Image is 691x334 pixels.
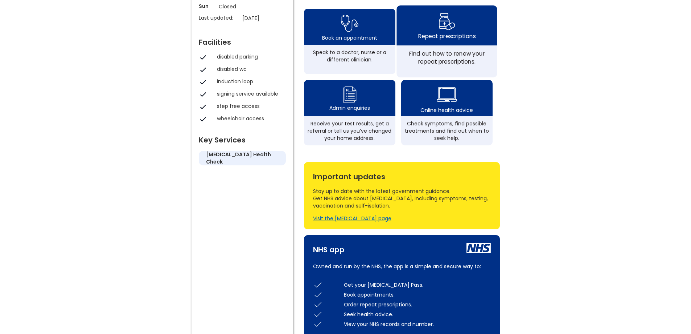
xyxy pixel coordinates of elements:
[396,5,497,77] a: repeat prescription iconRepeat prescriptionsFind out how to renew your repeat prescriptions.
[313,319,323,329] img: check icon
[344,301,491,308] div: Order repeat prescriptions.
[313,262,491,271] p: Owned and run by the NHS, the app is a simple and secure way to:
[466,243,491,253] img: nhs icon white
[217,102,282,110] div: step free access
[313,242,345,253] div: NHS app
[342,85,358,104] img: admin enquiry icon
[217,65,282,73] div: disabled wc
[344,281,491,289] div: Get your [MEDICAL_DATA] Pass.
[344,321,491,328] div: View your NHS records and number.
[308,120,392,142] div: Receive your test results, get a referral or tell us you’ve changed your home address.
[199,133,286,144] div: Key Services
[313,188,491,209] div: Stay up to date with the latest government guidance. Get NHS advice about [MEDICAL_DATA], includi...
[438,11,455,32] img: repeat prescription icon
[420,106,473,114] div: Online health advice
[400,49,493,65] div: Find out how to renew your repeat prescriptions.
[199,35,286,46] div: Facilities
[217,78,282,85] div: induction loop
[313,280,323,290] img: check icon
[308,49,392,63] div: Speak to a doctor, nurse or a different clinician.
[344,311,491,318] div: Seek health advice.
[242,14,289,22] p: [DATE]
[344,291,491,298] div: Book appointments.
[329,104,370,112] div: Admin enquiries
[219,3,266,11] p: Closed
[418,32,475,40] div: Repeat prescriptions
[206,151,279,165] h5: [MEDICAL_DATA] health check
[199,14,239,21] p: Last updated:
[401,80,493,145] a: health advice iconOnline health adviceCheck symptoms, find possible treatments and find out when ...
[322,34,377,41] div: Book an appointment
[304,9,395,74] a: book appointment icon Book an appointmentSpeak to a doctor, nurse or a different clinician.
[313,299,323,309] img: check icon
[217,53,282,60] div: disabled parking
[313,169,491,180] div: Important updates
[199,3,215,10] p: Sun
[313,290,323,299] img: check icon
[405,120,489,142] div: Check symptoms, find possible treatments and find out when to seek help.
[304,80,395,145] a: admin enquiry iconAdmin enquiriesReceive your test results, get a referral or tell us you’ve chan...
[217,90,282,97] div: signing service available
[341,13,358,34] img: book appointment icon
[217,115,282,122] div: wheelchair access
[313,309,323,319] img: check icon
[313,215,391,222] a: Visit the [MEDICAL_DATA] page
[437,83,457,106] img: health advice icon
